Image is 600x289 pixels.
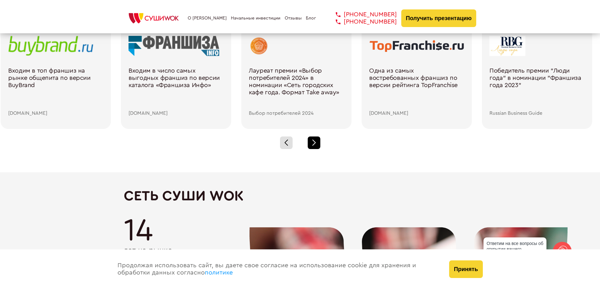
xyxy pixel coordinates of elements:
[124,188,477,204] h2: Сеть Суши Wok
[188,16,227,21] a: О [PERSON_NAME]
[369,67,464,111] div: Одна из самых востребованных франшиз по версии рейтинга TopFranchise
[231,16,280,21] a: Начальные инвестиции
[401,9,477,27] button: Получить презентацию
[326,18,397,25] a: [PHONE_NUMBER]
[285,16,302,21] a: Отзывы
[129,67,224,111] div: Входим в число самых выгодных франшиз по версии каталога «Франшиза Инфо»
[326,11,397,18] a: [PHONE_NUMBER]
[489,67,585,111] div: Победитель премии "Люди года" в номинации "Франшиза года 2023"
[124,11,184,25] img: СУШИWOK
[249,67,344,111] div: Лауреат премии «Выбор потребителей 2024» в номинации «Сеть городских кафе года. Формат Take away»
[489,110,585,116] div: Russian Business Guide
[306,16,316,21] a: Блог
[483,237,546,261] div: Ответим на все вопросы об открытии вашего [PERSON_NAME]!
[129,110,224,116] div: [DOMAIN_NAME]
[124,246,477,255] div: лет на рынке
[8,67,103,111] div: Входим в топ франшиз на рынке общепита по версии BuyBrand
[129,36,224,116] a: Входим в число самых выгодных франшиз по версии каталога «Франшиза Инфо» [DOMAIN_NAME]
[205,270,233,276] a: политике
[124,215,477,246] div: 14
[111,249,443,289] div: Продолжая использовать сайт, вы даете свое согласие на использование cookie для хранения и обрабо...
[249,110,344,116] div: Выбор потребителей 2024
[449,260,483,278] button: Принять
[369,110,464,116] div: [DOMAIN_NAME]
[8,110,103,116] div: [DOMAIN_NAME]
